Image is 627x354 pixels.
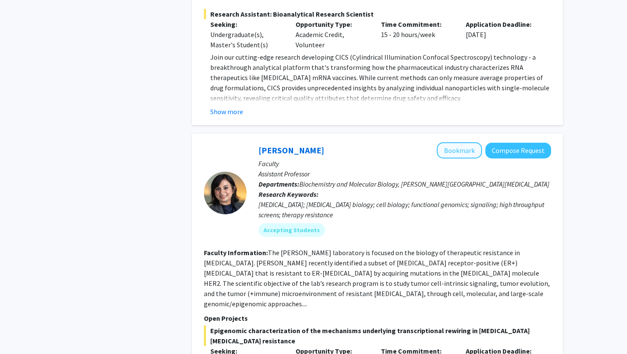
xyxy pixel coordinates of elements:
fg-read-more: The [PERSON_NAME] laboratory is focused on the biology of therapeutic resistance in [MEDICAL_DATA... [204,248,550,308]
iframe: Chat [6,316,36,348]
p: Faculty [258,158,551,169]
b: Departments: [258,180,299,188]
p: Join our cutting-edge research developing CICS (Cylindrical Illumination Confocal Spectroscopy) t... [210,52,551,103]
span: Research Assistant: Bioanalytical Research Scientist [204,9,551,19]
b: Faculty Information: [204,248,268,257]
p: Application Deadline: [466,19,538,29]
span: Epigenomic characterization of the mechanisms underlying transcriptional rewiring in [MEDICAL_DAT... [204,325,551,346]
b: Research Keywords: [258,190,319,199]
button: Show more [210,106,243,117]
mat-chip: Accepting Students [258,223,325,237]
p: Opportunity Type: [296,19,368,29]
button: Add Utthara Nayar to Bookmarks [437,142,482,158]
p: Open Projects [204,313,551,323]
div: Undergraduate(s), Master's Student(s) [210,29,283,50]
p: Seeking: [210,19,283,29]
div: [DATE] [459,19,545,50]
a: [PERSON_NAME] [258,145,324,155]
div: 15 - 20 hours/week [374,19,460,50]
div: Academic Credit, Volunteer [289,19,374,50]
p: Assistant Professor [258,169,551,179]
button: Compose Request to Utthara Nayar [485,143,551,158]
p: Time Commitment: [381,19,453,29]
span: Biochemistry and Molecular Biology, [PERSON_NAME][GEOGRAPHIC_DATA][MEDICAL_DATA] [299,180,549,188]
div: [MEDICAL_DATA]; [MEDICAL_DATA] biology; cell biology; functional genomics; signaling; high throug... [258,199,551,220]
